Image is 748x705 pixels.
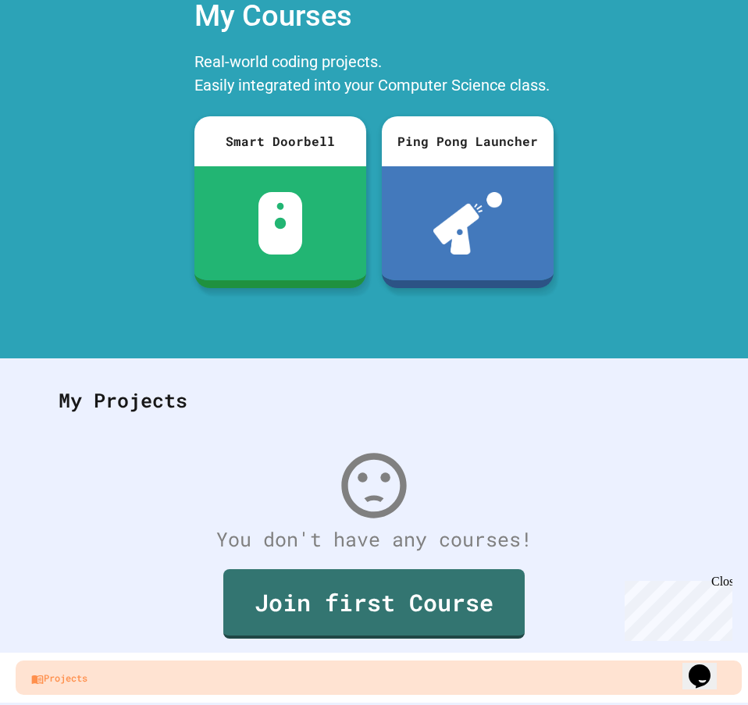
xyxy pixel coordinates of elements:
img: ppl-with-ball.png [433,192,503,255]
div: You don't have any courses! [43,525,705,554]
a: Projects [16,660,742,695]
div: Smart Doorbell [194,116,366,166]
iframe: chat widget [618,575,732,641]
iframe: chat widget [682,643,732,689]
div: Ping Pong Launcher [382,116,554,166]
img: sdb-white.svg [258,192,303,255]
div: My Projects [43,370,705,431]
a: Join first Course [223,569,525,639]
div: Real-world coding projects. Easily integrated into your Computer Science class. [187,46,561,105]
div: Chat with us now!Close [6,6,108,99]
